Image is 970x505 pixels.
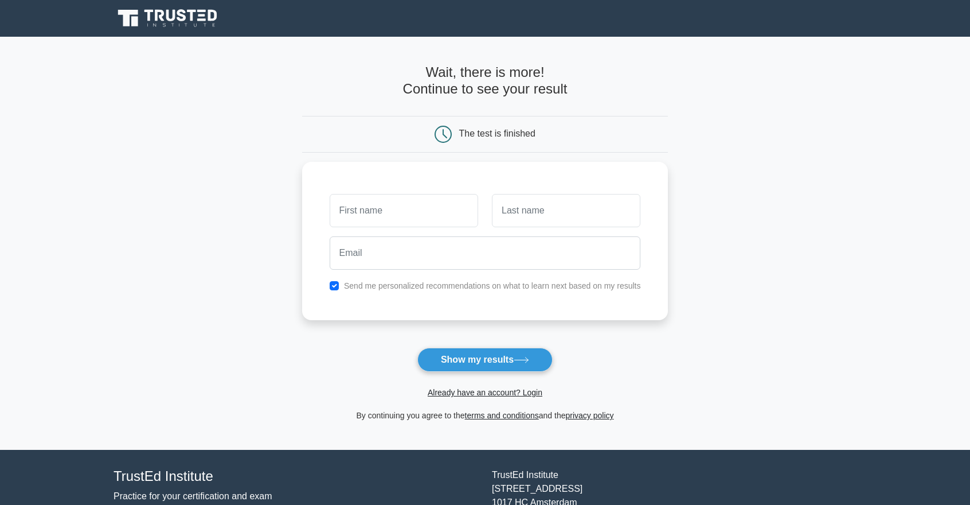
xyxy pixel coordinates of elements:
div: The test is finished [459,129,535,138]
a: Already have an account? Login [428,388,542,397]
a: terms and conditions [465,411,539,420]
h4: Wait, there is more! Continue to see your result [302,64,668,98]
a: Practice for your certification and exam [114,491,272,501]
a: privacy policy [566,411,614,420]
h4: TrustEd Institute [114,468,478,485]
input: First name [330,194,478,227]
input: Last name [492,194,640,227]
input: Email [330,236,641,270]
label: Send me personalized recommendations on what to learn next based on my results [344,281,641,290]
div: By continuing you agree to the and the [295,409,675,422]
button: Show my results [417,348,553,372]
